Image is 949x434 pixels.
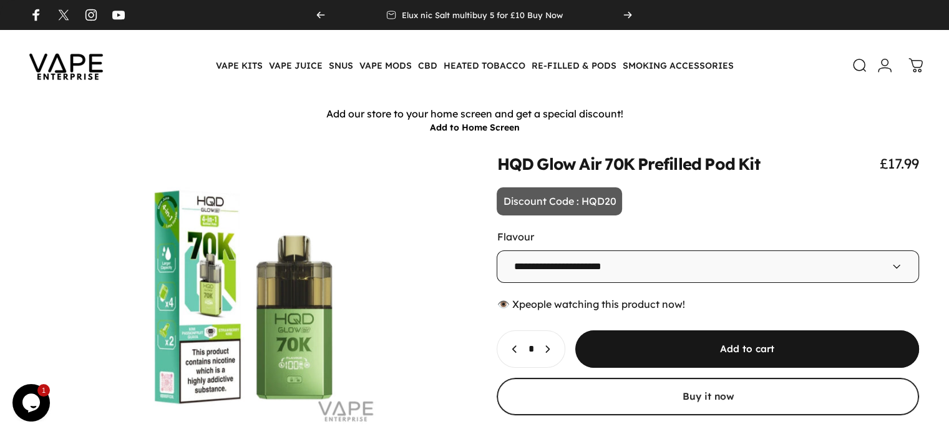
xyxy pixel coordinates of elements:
button: Add to cart [575,330,919,368]
animate-element: Prefilled [638,156,701,172]
animate-element: Pod [704,156,735,172]
button: Add to Home Screen [430,122,520,133]
animate-element: Glow [537,156,576,172]
label: Flavour [497,230,533,243]
summary: SNUS [326,52,356,79]
iframe: chat widget [12,384,52,422]
span: £17.99 [880,155,919,172]
summary: VAPE MODS [356,52,415,79]
p: Elux nic Salt multibuy 5 for £10 Buy Now [401,10,562,20]
animate-element: 70K [605,156,635,172]
p: Discount Code : HQD20 [497,187,622,216]
div: 👁️ people watching this product now! [497,298,919,310]
img: Vape Enterprise [10,36,122,95]
summary: SMOKING ACCESSORIES [620,52,737,79]
button: Decrease quantity for HQD Glow Air 70K Prefilled Pod Kit [497,331,526,367]
button: Increase quantity for HQD Glow Air 70K Prefilled Pod Kit [536,331,565,367]
animate-element: Kit [738,156,760,172]
summary: CBD [415,52,440,79]
a: 0 items [902,52,930,79]
summary: VAPE JUICE [266,52,326,79]
animate-element: Air [579,156,601,172]
nav: Primary [213,52,737,79]
summary: RE-FILLED & PODS [528,52,620,79]
animate-element: HQD [497,156,533,172]
summary: HEATED TOBACCO [440,52,528,79]
button: Buy it now [497,378,919,415]
summary: VAPE KITS [213,52,266,79]
p: Add our store to your home screen and get a special discount! [3,107,946,121]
